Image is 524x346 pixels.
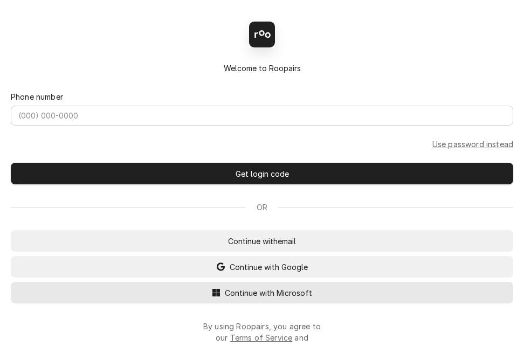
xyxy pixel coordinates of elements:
[227,261,310,273] span: Continue with Google
[11,91,63,102] label: Phone number
[233,168,291,179] span: Get login code
[11,106,513,126] input: (000) 000-0000
[11,63,513,74] div: Welcome to Roopairs
[223,287,314,299] span: Continue with Microsoft
[432,139,513,150] a: Go to Phone and password form
[11,163,513,184] button: Get login code
[11,202,513,213] div: Or
[11,230,513,252] button: Continue withemail
[230,333,293,342] a: Terms of Service
[11,256,513,278] button: Continue with Google
[11,282,513,303] button: Continue with Microsoft
[226,236,298,247] span: Continue with email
